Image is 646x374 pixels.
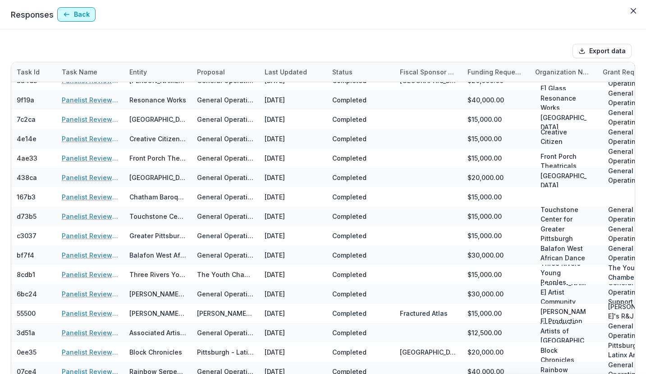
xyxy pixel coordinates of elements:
[541,278,586,316] p: [PERSON_NAME] Artist Community, Inc.
[541,307,586,326] p: [PERSON_NAME] Production
[197,270,254,279] div: The Youth Chamber Connection
[62,173,119,182] a: Panelist Review - Arts
[259,129,327,148] div: [DATE]
[62,289,119,299] a: Panelist Review - Arts
[62,328,119,337] a: Panelist Review - Arts
[197,328,254,337] div: General Operating Support
[197,289,254,299] div: General Operating Support Over 2 Years
[259,62,327,82] div: Last Updated
[259,187,327,207] div: [DATE]
[17,153,37,163] div: 4ae33
[332,309,367,318] div: Completed
[129,192,186,202] div: Chatham Baroque, Inc.
[394,67,462,77] div: Fiscal Sponsor Name
[400,309,448,318] div: Fractured Atlas
[62,192,119,202] a: Panelist Review - Arts
[327,62,394,82] div: Status
[62,212,119,221] a: Panelist Review - Arts
[17,134,37,143] div: 4e14e
[62,347,119,357] a: Panelist Review - Arts
[62,115,119,124] a: Panelist Review - Arts
[327,67,358,77] div: Status
[259,304,327,323] div: [DATE]
[467,95,504,105] div: $40,000.00
[129,328,186,337] div: Associated Artists of [GEOGRAPHIC_DATA]
[573,44,632,58] button: Export data
[332,153,367,163] div: Completed
[57,7,96,22] button: Back
[467,270,502,279] div: $15,000.00
[467,231,502,240] div: $15,000.00
[11,62,56,82] div: Task Id
[332,231,367,240] div: Completed
[17,328,35,337] div: 3d51a
[462,67,530,77] div: Funding Requested
[332,289,367,299] div: Completed
[259,226,327,245] div: [DATE]
[541,346,586,365] p: Block Chronicles
[259,284,327,304] div: [DATE]
[129,347,182,357] div: Block Chronicles
[259,110,327,129] div: [DATE]
[197,134,254,143] div: General Operating Support
[541,113,586,132] p: [GEOGRAPHIC_DATA]
[124,62,192,82] div: Entity
[467,309,502,318] div: $15,000.00
[467,289,504,299] div: $30,000.00
[56,62,124,82] div: Task Name
[197,173,254,182] div: General Operating Support
[17,270,35,279] div: 8cdb1
[467,192,502,202] div: $15,000.00
[332,270,367,279] div: Completed
[197,153,254,163] div: General Operating Support
[17,212,37,221] div: d73b5
[17,95,34,105] div: 9f19a
[197,212,254,221] div: General Operating Support
[541,74,586,93] p: [PERSON_NAME] Glass
[467,347,504,357] div: $20,000.00
[192,67,230,77] div: Proposal
[259,342,327,362] div: [DATE]
[541,152,586,171] p: Front Porch Theatricals
[394,62,462,82] div: Fiscal Sponsor Name
[17,347,37,357] div: 0ee35
[332,115,367,124] div: Completed
[129,153,186,163] div: Front Porch Theatricals
[467,134,502,143] div: $15,000.00
[332,134,367,143] div: Completed
[626,4,641,18] button: Close
[332,173,367,182] div: Completed
[17,115,36,124] div: 7c2ca
[467,250,504,260] div: $30,000.00
[197,250,254,260] div: General Operating Support Over 2 Years
[197,309,254,318] div: [PERSON_NAME]'s R&J Project
[462,62,530,82] div: Funding Requested
[17,289,37,299] div: 6bc24
[129,270,186,279] div: Three Rivers Young Peoples Orchestras
[541,259,586,296] p: Three Rivers Young Peoples Orchestras
[129,95,186,105] div: Resonance Works
[62,250,119,260] a: Panelist Review - Arts
[259,323,327,342] div: [DATE]
[400,347,457,357] div: [GEOGRAPHIC_DATA][PERSON_NAME]
[11,9,54,21] p: Responses
[197,347,254,357] div: Pittsburgh - Latinx Artist Residency
[17,250,34,260] div: bf7f4
[259,207,327,226] div: [DATE]
[62,95,119,105] a: Panelist Review - Arts
[197,231,254,240] div: General Operating Support
[129,231,186,240] div: Greater Pittsburgh Arts Council
[259,168,327,187] div: [DATE]
[129,250,186,260] div: Balafon West African Dance Ensemble
[530,62,597,82] div: Organization Name
[541,93,586,112] p: Resonance Works
[17,173,37,182] div: 438ca
[332,192,367,202] div: Completed
[541,171,586,190] p: [GEOGRAPHIC_DATA]
[541,317,586,355] p: Associated Artists of [GEOGRAPHIC_DATA]
[467,173,504,182] div: $20,000.00
[192,62,259,82] div: Proposal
